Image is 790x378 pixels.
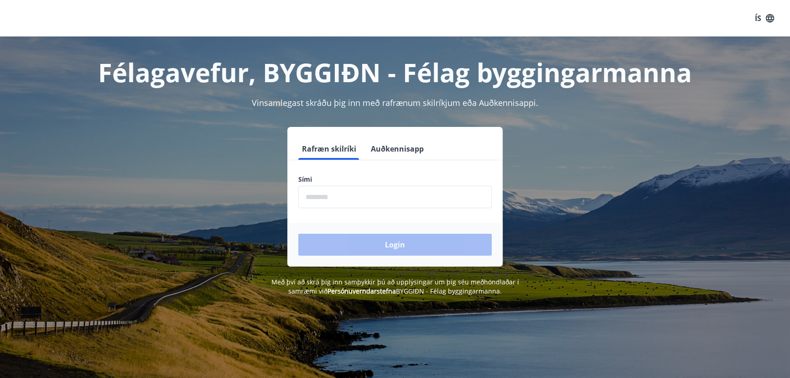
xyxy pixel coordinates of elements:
[327,287,396,295] a: Persónuverndarstefna
[298,138,360,160] button: Rafræn skilríki
[78,55,712,89] h1: Félagavefur, BYGGIÐN - Félag byggingarmanna
[271,278,519,295] span: Með því að skrá þig inn samþykkir þú að upplýsingar um þig séu meðhöndlaðar í samræmi við BYGGIÐN...
[252,97,538,108] span: Vinsamlegast skráðu þig inn með rafrænum skilríkjum eða Auðkennisappi.
[367,138,427,160] button: Auðkennisapp
[750,10,779,26] button: ÍS
[298,175,492,184] label: Sími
